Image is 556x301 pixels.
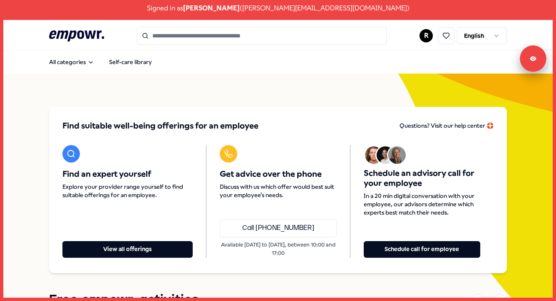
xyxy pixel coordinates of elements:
a: Questions? Visit our help center 🛟 [400,120,494,132]
span: Questions? Visit our help center 🛟 [400,122,494,129]
span: Discuss with us which offer would best suit your employee's needs. [220,183,336,199]
span: [PERSON_NAME] [183,3,240,14]
button: View all offerings [62,241,193,258]
nav: Main [42,54,159,70]
button: Schedule call for employee [364,241,480,258]
span: Find an expert yourself [62,169,193,179]
a: Call [PHONE_NUMBER] [220,219,336,237]
button: All categories [42,54,101,70]
p: Available [DATE] to [DATE], between 10:00 and 17:00 [220,241,336,258]
span: Schedule an advisory call for your employee [364,168,480,188]
span: Explore your provider range yourself to find suitable offerings for an employee. [62,183,193,199]
span: Find suitable well-being offerings for an employee [62,120,258,132]
button: R [419,29,433,42]
a: Self-care library [102,54,159,70]
span: Get advice over the phone [220,169,336,179]
input: Search for products, categories or subcategories [137,27,387,45]
img: Avatar [365,146,382,164]
img: Avatar [377,146,394,164]
img: Avatar [388,146,406,164]
span: In a 20 min digital conversation with your employee, our advisors determine which experts best ma... [364,192,480,217]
